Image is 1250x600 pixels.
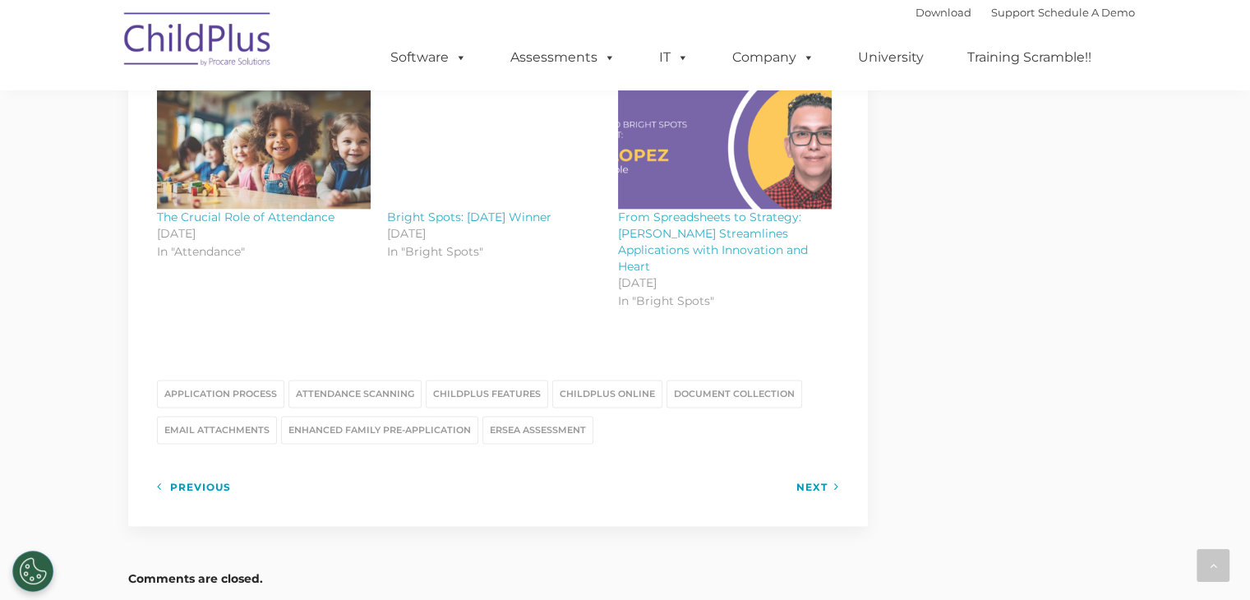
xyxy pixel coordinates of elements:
[288,380,422,408] a: attendance scanning
[116,1,280,83] img: ChildPlus by Procare Solutions
[387,86,602,209] a: Bright Spots: June 2024 Winner
[157,210,334,224] a: The Crucial Role of Attendance
[482,416,593,444] a: ERSEA Assessment
[157,477,231,497] a: Previous
[387,225,602,242] time: [DATE]
[618,275,833,291] time: [DATE]
[1038,6,1135,19] a: Schedule A Demo
[951,41,1108,74] a: Training Scramble!!
[157,380,284,408] a: application process
[494,41,632,74] a: Assessments
[12,551,53,592] button: Cookies Settings
[618,291,833,312] p: In "Bright Spots"
[796,477,839,497] a: Next
[991,6,1035,19] a: Support
[387,242,602,262] p: In "Bright Spots"
[916,6,971,19] a: Download
[157,416,277,444] a: email attachments
[842,41,940,74] a: University
[916,6,1135,19] font: |
[643,41,705,74] a: IT
[157,242,371,262] p: In "Attendance"
[157,86,371,209] img: ChildPlus - The Crucial Role of Attendance
[157,225,371,242] time: [DATE]
[618,86,833,209] a: From Spreadsheets to Strategy: Joel Streamlines Applications with Innovation and Heart​
[157,86,371,209] a: The Crucial Role of Attendance
[552,380,662,408] a: ChildPlus Online
[128,567,868,590] h5: Comments are closed.
[667,380,802,408] a: document collection
[281,416,478,444] a: enhanced family pre-application
[374,41,483,74] a: Software
[387,210,551,224] a: Bright Spots: [DATE] Winner
[618,210,808,274] a: From Spreadsheets to Strategy: [PERSON_NAME] Streamlines Applications with Innovation and Heart​
[716,41,831,74] a: Company
[426,380,548,408] a: ChildPlus features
